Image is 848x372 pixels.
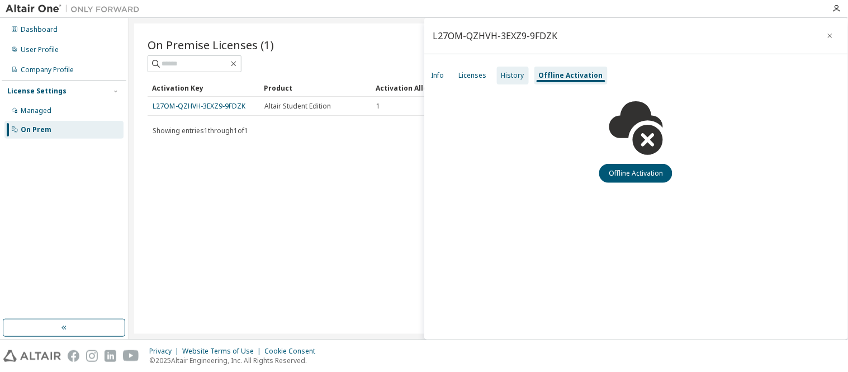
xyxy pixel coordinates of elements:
[264,102,331,111] span: Altair Student Edition
[264,79,367,97] div: Product
[539,71,603,80] div: Offline Activation
[68,350,79,362] img: facebook.svg
[149,347,182,356] div: Privacy
[21,45,59,54] div: User Profile
[21,65,74,74] div: Company Profile
[182,347,264,356] div: Website Terms of Use
[433,31,558,40] div: L27OM-QZHVH-3EXZ9-9FDZK
[153,101,245,111] a: L27OM-QZHVH-3EXZ9-9FDZK
[501,71,524,80] div: History
[376,102,380,111] span: 1
[21,106,51,115] div: Managed
[264,347,322,356] div: Cookie Consent
[152,79,255,97] div: Activation Key
[432,71,444,80] div: Info
[376,79,479,97] div: Activation Allowed
[21,25,58,34] div: Dashboard
[599,164,672,183] button: Offline Activation
[123,350,139,362] img: youtube.svg
[148,37,274,53] span: On Premise Licenses (1)
[21,125,51,134] div: On Prem
[149,356,322,365] p: © 2025 Altair Engineering, Inc. All Rights Reserved.
[105,350,116,362] img: linkedin.svg
[153,126,248,135] span: Showing entries 1 through 1 of 1
[7,87,67,96] div: License Settings
[459,71,487,80] div: Licenses
[3,350,61,362] img: altair_logo.svg
[6,3,145,15] img: Altair One
[86,350,98,362] img: instagram.svg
